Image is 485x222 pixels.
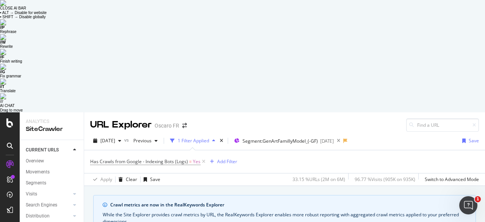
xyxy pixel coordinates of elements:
[90,118,152,131] div: URL Explorer
[26,179,78,187] a: Segments
[406,118,479,132] input: Find a URL
[231,135,334,147] button: Segment:GenArtFamillyModel_(-GF)[DATE]
[320,138,334,144] div: [DATE]
[26,212,50,220] div: Distribution
[26,168,78,176] a: Movements
[182,123,187,128] div: arrow-right-arrow-left
[100,137,115,144] span: 2025 Oct. 6th
[126,176,137,183] div: Clear
[90,173,112,186] button: Apply
[189,158,192,165] span: =
[26,146,59,154] div: CURRENT URLS
[26,201,57,209] div: Search Engines
[242,138,318,144] span: Segment: GenArtFamillyModel_(-GF)
[425,176,479,183] div: Switch to Advanced Mode
[26,190,71,198] a: Visits
[459,196,477,214] iframe: Intercom live chat
[193,156,200,167] span: Yes
[26,118,78,125] div: Analytics
[293,176,345,183] div: 33.15 % URLs ( 2M on 6M )
[100,176,112,183] div: Apply
[90,135,124,147] button: [DATE]
[459,135,479,147] button: Save
[422,173,479,186] button: Switch to Advanced Mode
[217,158,237,165] div: Add Filter
[130,137,152,144] span: Previous
[26,157,78,165] a: Overview
[469,137,479,144] div: Save
[475,196,481,202] span: 1
[150,176,160,183] div: Save
[26,179,46,187] div: Segments
[207,157,237,166] button: Add Filter
[178,137,209,144] div: 1 Filter Applied
[141,173,160,186] button: Save
[130,135,161,147] button: Previous
[26,212,71,220] a: Distribution
[26,125,78,134] div: SiteCrawler
[155,122,179,129] div: Oscaro FR
[26,146,71,154] a: CURRENT URLS
[26,201,71,209] a: Search Engines
[116,173,137,186] button: Clear
[124,137,130,143] span: vs
[26,168,50,176] div: Movements
[355,176,415,183] div: 96.77 % Visits ( 905K on 935K )
[26,157,44,165] div: Overview
[26,190,37,198] div: Visits
[167,135,218,147] button: 1 Filter Applied
[90,158,188,165] span: Has Crawls from Google - Indexing Bots (Logs)
[110,202,463,208] div: Crawl metrics are now in the RealKeywords Explorer
[218,137,225,145] div: times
